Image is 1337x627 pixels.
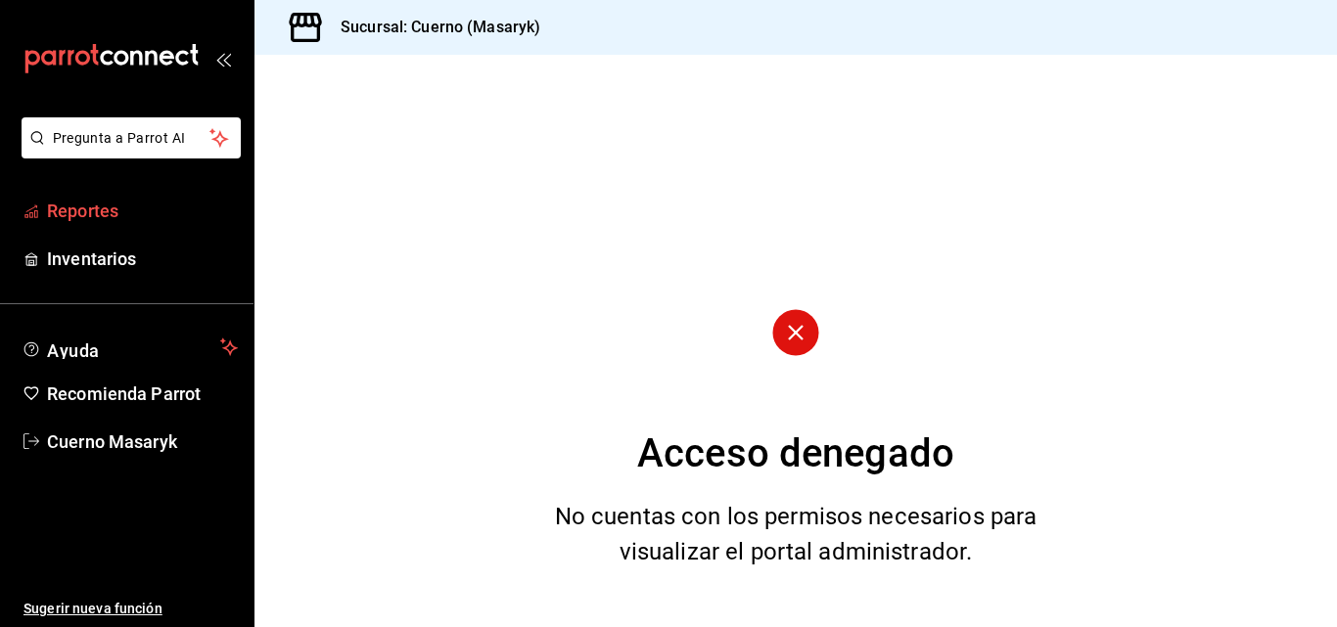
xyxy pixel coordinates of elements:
span: Pregunta a Parrot AI [53,128,210,149]
button: open_drawer_menu [215,51,231,67]
span: Inventarios [47,246,238,272]
span: Recomienda Parrot [47,381,238,407]
span: Sugerir nueva función [23,599,238,619]
h3: Sucursal: Cuerno (Masaryk) [325,16,540,39]
span: Cuerno Masaryk [47,428,238,455]
div: Acceso denegado [637,425,954,483]
span: Ayuda [47,336,212,359]
button: Pregunta a Parrot AI [22,117,241,158]
span: Reportes [47,198,238,224]
a: Pregunta a Parrot AI [14,142,241,162]
div: No cuentas con los permisos necesarios para visualizar el portal administrador. [530,499,1062,569]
